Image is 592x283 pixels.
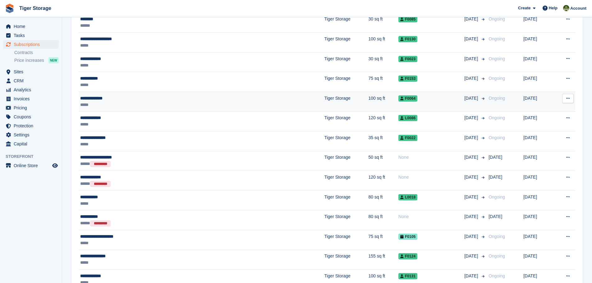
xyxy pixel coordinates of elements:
div: None [398,154,464,161]
span: [DATE] [489,214,502,219]
td: Tiger Storage [324,151,368,171]
td: [DATE] [523,210,553,230]
span: [DATE] [464,194,479,200]
td: 80 sq ft [368,190,398,210]
a: menu [3,112,59,121]
span: Home [14,22,51,31]
td: [DATE] [523,112,553,131]
td: Tiger Storage [324,33,368,52]
td: [DATE] [523,92,553,112]
span: [DATE] [464,273,479,279]
a: menu [3,130,59,139]
img: Matthew Ellwood [563,5,569,11]
span: Create [518,5,530,11]
a: menu [3,103,59,112]
td: 80 sq ft [368,210,398,230]
span: Settings [14,130,51,139]
td: 100 sq ft [368,33,398,52]
span: F0153 [398,75,417,82]
span: Ongoing [489,96,505,101]
span: Sites [14,67,51,76]
span: [DATE] [464,16,479,22]
span: F0022 [398,135,417,141]
span: Help [549,5,558,11]
td: 75 sq ft [368,230,398,250]
span: F0064 [398,95,417,102]
td: [DATE] [523,72,553,92]
td: Tiger Storage [324,131,368,151]
span: [DATE] [464,135,479,141]
a: menu [3,76,59,85]
td: [DATE] [523,250,553,270]
td: Tiger Storage [324,92,368,112]
a: menu [3,94,59,103]
span: F0105 [398,234,417,240]
span: [DATE] [464,36,479,42]
span: Analytics [14,85,51,94]
td: Tiger Storage [324,171,368,191]
div: None [398,174,464,180]
a: Price increases NEW [14,57,59,64]
td: [DATE] [523,33,553,52]
span: CRM [14,76,51,85]
span: Capital [14,139,51,148]
span: Account [570,5,586,11]
td: [DATE] [523,230,553,250]
span: Ongoing [489,194,505,199]
td: 120 sq ft [368,112,398,131]
span: Coupons [14,112,51,121]
span: [DATE] [464,174,479,180]
span: [DATE] [464,115,479,121]
td: 100 sq ft [368,92,398,112]
td: Tiger Storage [324,72,368,92]
td: 120 sq ft [368,171,398,191]
td: [DATE] [523,131,553,151]
span: Tasks [14,31,51,40]
span: Invoices [14,94,51,103]
span: [DATE] [489,175,502,180]
a: Tiger Storage [17,3,54,13]
span: Protection [14,121,51,130]
td: Tiger Storage [324,230,368,250]
td: [DATE] [523,190,553,210]
span: Subscriptions [14,40,51,49]
span: [DATE] [464,95,479,102]
span: [DATE] [464,233,479,240]
td: Tiger Storage [324,210,368,230]
span: Ongoing [489,56,505,61]
td: Tiger Storage [324,190,368,210]
td: Tiger Storage [324,250,368,270]
span: Ongoing [489,234,505,239]
td: [DATE] [523,151,553,171]
a: menu [3,121,59,130]
td: 30 sq ft [368,13,398,33]
span: [DATE] [464,75,479,82]
span: [DATE] [464,154,479,161]
span: L0018 [398,194,417,200]
span: F0124 [398,253,417,259]
span: F0023 [398,56,417,62]
span: [DATE] [464,253,479,259]
span: L0086 [398,115,417,121]
span: F0130 [398,36,417,42]
a: menu [3,40,59,49]
a: Preview store [51,162,59,169]
span: Ongoing [489,273,505,278]
span: Ongoing [489,135,505,140]
td: 75 sq ft [368,72,398,92]
td: 30 sq ft [368,52,398,72]
span: Ongoing [489,76,505,81]
span: Price increases [14,57,44,63]
span: Ongoing [489,16,505,21]
span: Ongoing [489,115,505,120]
span: Ongoing [489,253,505,258]
a: menu [3,161,59,170]
span: Ongoing [489,36,505,41]
a: menu [3,67,59,76]
td: Tiger Storage [324,13,368,33]
span: F0085 [398,16,417,22]
td: [DATE] [523,52,553,72]
span: [DATE] [464,56,479,62]
a: menu [3,22,59,31]
span: [DATE] [464,213,479,220]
